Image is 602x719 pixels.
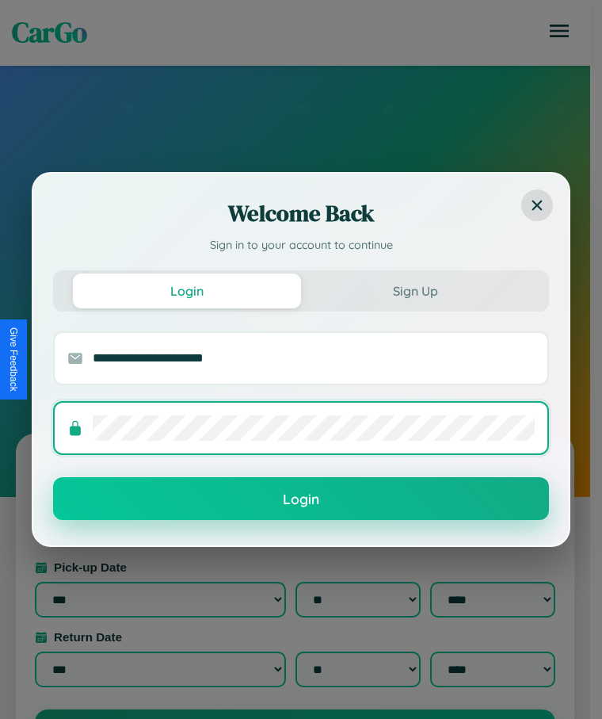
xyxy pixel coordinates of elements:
[73,273,301,308] button: Login
[8,327,19,392] div: Give Feedback
[301,273,529,308] button: Sign Up
[53,477,549,520] button: Login
[53,237,549,254] p: Sign in to your account to continue
[53,197,549,229] h2: Welcome Back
